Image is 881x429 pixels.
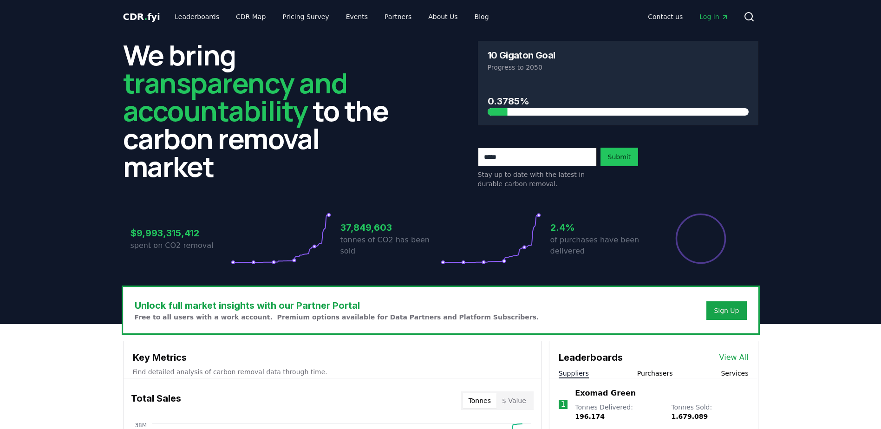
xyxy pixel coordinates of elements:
p: of purchases have been delivered [550,234,651,257]
a: Partners [377,8,419,25]
a: Log in [692,8,736,25]
a: Contact us [640,8,690,25]
h3: 2.4% [550,221,651,234]
a: CDR Map [228,8,273,25]
a: Events [339,8,375,25]
p: spent on CO2 removal [131,240,231,251]
button: Sign Up [706,301,746,320]
tspan: 38M [135,422,147,429]
span: 1.679.089 [671,413,708,420]
h3: 37,849,603 [340,221,441,234]
span: . [144,11,147,22]
h3: Total Sales [131,391,181,410]
button: Purchasers [637,369,673,378]
p: Stay up to date with the latest in durable carbon removal. [478,170,597,188]
span: CDR fyi [123,11,160,22]
button: Suppliers [559,369,589,378]
button: $ Value [496,393,532,408]
h3: 10 Gigaton Goal [488,51,555,60]
p: 1 [561,399,565,410]
button: Submit [600,148,639,166]
span: 196.174 [575,413,605,420]
button: Tonnes [463,393,496,408]
h2: We bring to the carbon removal market [123,41,404,180]
p: Find detailed analysis of carbon removal data through time. [133,367,532,377]
span: Log in [699,12,728,21]
button: Services [721,369,748,378]
nav: Main [640,8,736,25]
p: Tonnes Delivered : [575,403,662,421]
p: Tonnes Sold : [671,403,748,421]
h3: Unlock full market insights with our Partner Portal [135,299,539,312]
a: View All [719,352,749,363]
a: About Us [421,8,465,25]
h3: 0.3785% [488,94,749,108]
p: Free to all users with a work account. Premium options available for Data Partners and Platform S... [135,312,539,322]
h3: Key Metrics [133,351,532,364]
h3: $9,993,315,412 [131,226,231,240]
span: transparency and accountability [123,64,347,130]
h3: Leaderboards [559,351,623,364]
p: Progress to 2050 [488,63,749,72]
a: Pricing Survey [275,8,336,25]
a: Leaderboards [167,8,227,25]
p: tonnes of CO2 has been sold [340,234,441,257]
nav: Main [167,8,496,25]
div: Percentage of sales delivered [675,213,727,265]
a: CDR.fyi [123,10,160,23]
a: Blog [467,8,496,25]
a: Exomad Green [575,388,636,399]
a: Sign Up [714,306,739,315]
